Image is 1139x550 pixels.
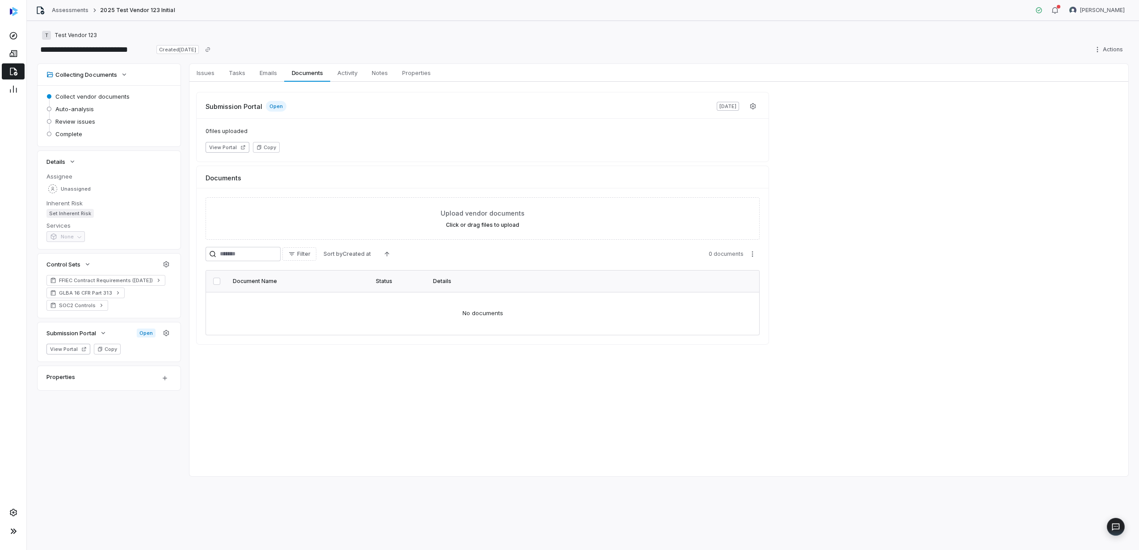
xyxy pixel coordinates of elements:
button: View Portal [206,142,249,153]
span: Review issues [55,117,95,125]
button: Filter [282,247,316,261]
button: Copy [94,344,121,354]
span: Open [266,101,286,112]
span: Filter [297,250,311,258]
img: svg%3e [10,7,18,16]
dt: Inherent Risk [46,199,172,207]
span: Submission Portal [46,329,96,337]
button: Ascending [378,247,396,261]
span: Documents [288,67,327,79]
span: Tasks [225,67,249,79]
span: FFIEC Contract Requirements ([DATE]) [59,277,153,284]
span: Control Sets [46,260,80,268]
div: Status [376,278,422,285]
div: Details [433,278,732,285]
span: Documents [206,173,241,183]
span: Test Vendor 123 [55,32,97,39]
button: Actions [1091,43,1128,56]
span: Activity [334,67,361,79]
button: Details [44,154,79,170]
span: Issues [193,67,218,79]
span: Unassigned [61,186,91,192]
label: Click or drag files to upload [446,221,519,229]
a: SOC2 Controls [46,300,108,311]
dt: Assignee [46,172,172,180]
span: Set Inherent Risk [46,209,94,218]
span: GLBA 16 CFR Part 313 [59,289,112,296]
span: 2025 Test Vendor 123 Initial [100,7,175,14]
a: GLBA 16 CFR Part 313 [46,287,125,298]
button: Collecting Documents [44,67,130,83]
button: More actions [745,247,760,261]
button: View Portal [46,344,90,354]
button: Copy [253,142,280,153]
a: Assessments [52,7,88,14]
svg: Ascending [383,250,391,258]
span: [PERSON_NAME] [1080,7,1125,14]
span: Open [137,329,156,337]
span: 0 files uploaded [206,128,760,135]
dt: Services [46,221,172,229]
a: FFIEC Contract Requirements ([DATE]) [46,275,165,286]
div: Collecting Documents [46,71,117,79]
span: Emails [256,67,281,79]
span: SOC2 Controls [59,302,96,309]
span: [DATE] [717,102,739,111]
span: Notes [368,67,391,79]
div: Document Name [233,278,365,285]
td: No documents [206,292,759,335]
button: Control Sets [44,256,94,272]
button: Brian Anderson avatar[PERSON_NAME] [1064,4,1130,17]
span: 0 documents [709,250,744,258]
span: Upload vendor documents [441,208,525,218]
span: Complete [55,130,82,138]
span: Auto-analysis [55,105,94,113]
span: Collect vendor documents [55,92,130,100]
button: Submission Portal [44,325,109,341]
span: Properties [399,67,434,79]
button: TTest Vendor 123 [39,27,100,43]
span: Created [DATE] [156,45,198,54]
button: Sort byCreated at [318,247,376,261]
span: Details [46,158,65,166]
button: Copy link [200,42,216,58]
span: Submission Portal [206,102,262,111]
img: Brian Anderson avatar [1069,7,1076,14]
